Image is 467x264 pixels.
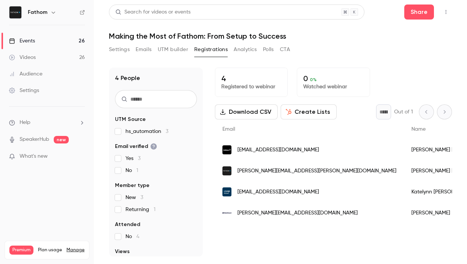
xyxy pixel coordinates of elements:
span: 1 [154,207,156,212]
span: [PERSON_NAME][EMAIL_ADDRESS][PERSON_NAME][DOMAIN_NAME] [237,167,396,175]
span: Attended [115,221,140,228]
span: Views [115,248,130,255]
img: fathom.video [222,166,231,175]
span: UTM Source [115,116,146,123]
button: Emails [136,44,151,56]
span: Yes [125,155,141,162]
span: [EMAIL_ADDRESS][DOMAIN_NAME] [237,146,319,154]
div: Audience [9,70,42,78]
p: Watched webinar [303,83,363,91]
span: [EMAIL_ADDRESS][DOMAIN_NAME] [237,188,319,196]
div: Events [9,37,35,45]
div: Search for videos or events [115,8,190,16]
span: Premium [9,246,33,255]
button: Settings [109,44,130,56]
span: [PERSON_NAME][EMAIL_ADDRESS][DOMAIN_NAME] [237,209,358,217]
h1: Making the Most of Fathom: From Setup to Success [109,32,452,41]
a: SpeakerHub [20,136,49,143]
span: hs_automation [125,128,168,135]
button: Registrations [194,44,228,56]
span: Name [411,127,426,132]
span: Returning [125,206,156,213]
div: Settings [9,87,39,94]
span: What's new [20,152,48,160]
a: Manage [66,247,85,253]
span: 3 [141,195,143,200]
iframe: Noticeable Trigger [76,153,85,160]
img: Fathom [9,6,21,18]
button: Download CSV [215,104,278,119]
span: Email [222,127,235,132]
img: anthemproperties.com [222,145,231,154]
button: Analytics [234,44,257,56]
span: Email verified [115,143,157,150]
div: Videos [9,54,36,61]
p: 0 [303,74,363,83]
span: New [125,194,143,201]
span: Plan usage [38,247,62,253]
h1: 4 People [115,74,140,83]
span: Help [20,119,30,127]
p: 4 [221,74,281,83]
img: hmpglobal.com [222,187,231,196]
li: help-dropdown-opener [9,119,85,127]
button: Polls [263,44,274,56]
span: 3 [166,129,168,134]
button: UTM builder [158,44,188,56]
button: Create Lists [281,104,337,119]
h6: Fathom [28,9,47,16]
span: 1 [136,168,138,173]
span: No [125,233,139,240]
span: No [125,167,138,174]
span: Member type [115,182,150,189]
span: new [54,136,69,143]
span: 0 % [310,77,317,82]
p: Out of 1 [394,108,413,116]
button: CTA [280,44,290,56]
span: 3 [138,156,141,161]
img: babelquest.co.uk [222,212,231,214]
span: 4 [136,234,139,239]
button: Share [404,5,434,20]
p: Registered to webinar [221,83,281,91]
